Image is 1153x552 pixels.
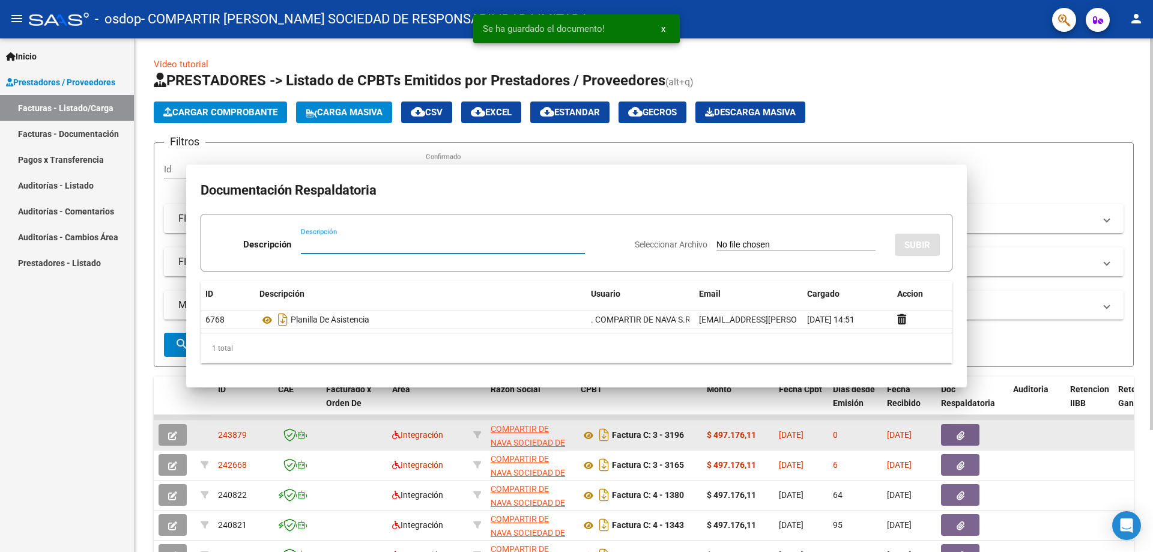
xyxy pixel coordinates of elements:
[635,240,707,249] span: Seleccionar Archivo
[218,490,247,500] span: 240822
[95,6,141,32] span: - osdop
[591,315,700,324] span: . COMPARTIR DE NAVA S.R.L.
[576,377,702,429] datatable-header-cell: CPBT
[213,377,273,429] datatable-header-cell: ID
[205,289,213,299] span: ID
[596,485,612,505] i: Descargar documento
[218,520,247,530] span: 240821
[175,337,189,351] mat-icon: search
[774,377,828,429] datatable-header-cell: Fecha Cpbt
[665,76,694,88] span: (alt+q)
[707,460,756,470] strong: $ 497.176,11
[887,384,921,408] span: Fecha Recibido
[491,484,565,535] span: COMPARTIR DE NAVA SOCIEDAD DE RESPONSABILIDAD LIMITADA
[164,133,205,150] h3: Filtros
[612,491,684,500] strong: Factura C: 4 - 1380
[596,425,612,444] i: Descargar documento
[661,23,665,34] span: x
[392,460,443,470] span: Integración
[628,105,643,119] mat-icon: cloud_download
[779,430,803,440] span: [DATE]
[887,430,912,440] span: [DATE]
[936,377,1008,429] datatable-header-cell: Doc Respaldatoria
[392,384,410,394] span: Area
[941,384,995,408] span: Doc Respaldatoria
[887,520,912,530] span: [DATE]
[273,377,321,429] datatable-header-cell: CAE
[259,310,581,329] div: Planilla De Asistencia
[882,377,936,429] datatable-header-cell: Fecha Recibido
[833,430,838,440] span: 0
[6,50,37,63] span: Inicio
[486,377,576,429] datatable-header-cell: Razón Social
[612,521,684,530] strong: Factura C: 4 - 1343
[154,72,665,89] span: PRESTADORES -> Listado de CPBTs Emitidos por Prestadores / Proveedores
[807,289,840,299] span: Cargado
[10,11,24,26] mat-icon: menu
[1013,384,1049,394] span: Auditoria
[581,384,602,394] span: CPBT
[201,281,255,307] datatable-header-cell: ID
[833,490,843,500] span: 64
[802,281,892,307] datatable-header-cell: Cargado
[201,179,952,202] h2: Documentación Respaldatoria
[628,107,677,118] span: Gecros
[411,107,443,118] span: CSV
[694,281,802,307] datatable-header-cell: Email
[540,105,554,119] mat-icon: cloud_download
[707,490,756,500] strong: $ 497.176,11
[612,461,684,470] strong: Factura C: 3 - 3165
[1129,11,1143,26] mat-icon: person
[612,431,684,440] strong: Factura C: 3 - 3196
[178,299,1095,312] mat-panel-title: MAS FILTROS
[895,234,940,256] button: SUBIR
[702,377,774,429] datatable-header-cell: Monto
[491,452,571,478] div: 30714286095
[652,18,675,40] button: x
[596,455,612,475] i: Descargar documento
[411,105,425,119] mat-icon: cloud_download
[807,315,855,324] span: [DATE] 14:51
[178,255,1095,268] mat-panel-title: FILTROS DE INTEGRACION
[326,384,371,408] span: Facturado x Orden De
[1008,377,1065,429] datatable-header-cell: Auditoria
[392,430,443,440] span: Integración
[163,107,277,118] span: Cargar Comprobante
[1065,377,1113,429] datatable-header-cell: Retencion IIBB
[904,240,930,250] span: SUBIR
[707,520,756,530] strong: $ 497.176,11
[275,310,291,329] i: Descargar documento
[779,460,803,470] span: [DATE]
[828,377,882,429] datatable-header-cell: Días desde Emisión
[695,102,805,123] app-download-masive: Descarga masiva de comprobantes (adjuntos)
[707,384,731,394] span: Monto
[540,107,600,118] span: Estandar
[699,315,897,324] span: [EMAIL_ADDRESS][PERSON_NAME][DOMAIN_NAME]
[491,482,571,508] div: 30714286095
[201,333,952,363] div: 1 total
[255,281,586,307] datatable-header-cell: Descripción
[1070,384,1109,408] span: Retencion IIBB
[491,512,571,538] div: 30714286095
[833,460,838,470] span: 6
[218,430,247,440] span: 243879
[833,384,875,408] span: Días desde Emisión
[897,289,923,299] span: Accion
[491,384,540,394] span: Razón Social
[243,238,291,252] p: Descripción
[471,105,485,119] mat-icon: cloud_download
[887,490,912,500] span: [DATE]
[892,281,952,307] datatable-header-cell: Accion
[6,76,115,89] span: Prestadores / Proveedores
[699,289,721,299] span: Email
[205,315,225,324] span: 6768
[278,384,294,394] span: CAE
[306,107,383,118] span: Carga Masiva
[483,23,605,35] span: Se ha guardado el documento!
[141,6,589,32] span: - COMPARTIR [PERSON_NAME] SOCIEDAD DE RESPONSABILIDAD LIMITADA
[392,490,443,500] span: Integración
[707,430,756,440] strong: $ 497.176,11
[887,460,912,470] span: [DATE]
[154,59,208,70] a: Video tutorial
[387,377,468,429] datatable-header-cell: Area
